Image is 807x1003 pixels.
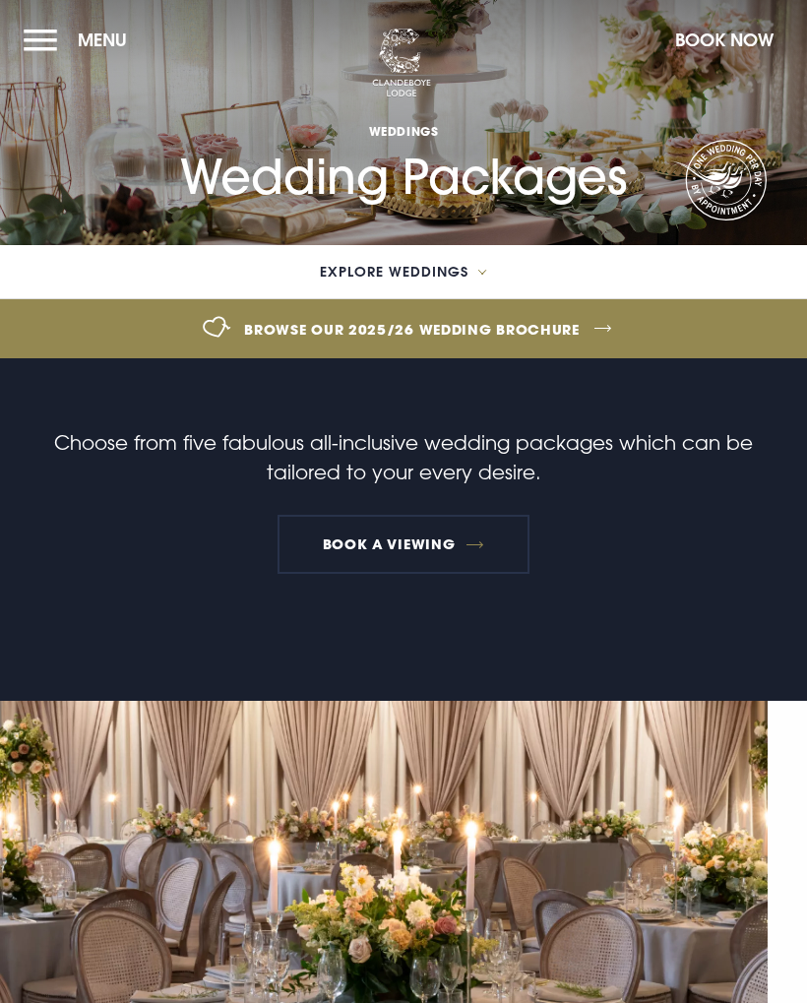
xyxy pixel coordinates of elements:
[372,29,431,97] img: Clandeboye Lodge
[24,19,137,61] button: Menu
[24,427,783,486] p: Choose from five fabulous all-inclusive wedding packages which can be tailored to your every desire.
[665,19,783,61] button: Book Now
[320,265,468,279] span: Explore Weddings
[278,515,529,574] a: Book a Viewing
[78,29,127,51] span: Menu
[180,123,627,139] span: Weddings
